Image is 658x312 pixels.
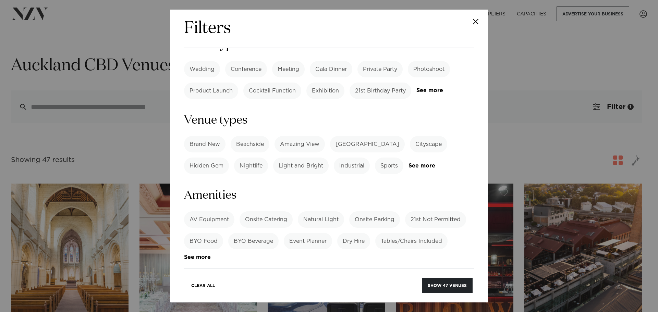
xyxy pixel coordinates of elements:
[422,278,473,293] button: Show 47 venues
[185,278,221,293] button: Clear All
[184,211,234,228] label: AV Equipment
[350,83,411,99] label: 21st Birthday Party
[375,233,448,249] label: Tables/Chairs Included
[410,136,447,152] label: Cityscape
[184,188,474,203] h3: Amenities
[349,211,400,228] label: Onsite Parking
[243,83,301,99] label: Cocktail Function
[273,158,329,174] label: Light and Bright
[228,233,279,249] label: BYO Beverage
[408,61,450,77] label: Photoshoot
[234,158,268,174] label: Nightlife
[330,136,405,152] label: [GEOGRAPHIC_DATA]
[272,61,305,77] label: Meeting
[275,136,325,152] label: Amazing View
[298,211,344,228] label: Natural Light
[337,233,370,249] label: Dry Hire
[375,158,403,174] label: Sports
[184,233,223,249] label: BYO Food
[184,136,226,152] label: Brand New
[231,136,269,152] label: Beachside
[184,83,238,99] label: Product Launch
[184,18,231,39] h2: Filters
[284,233,332,249] label: Event Planner
[184,61,220,77] label: Wedding
[306,83,344,99] label: Exhibition
[357,61,403,77] label: Private Party
[225,61,267,77] label: Conference
[464,10,488,34] button: Close
[405,211,466,228] label: 21st Not Permitted
[184,113,474,128] h3: Venue types
[184,158,229,174] label: Hidden Gem
[240,211,293,228] label: Onsite Catering
[310,61,352,77] label: Gala Dinner
[334,158,370,174] label: Industrial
